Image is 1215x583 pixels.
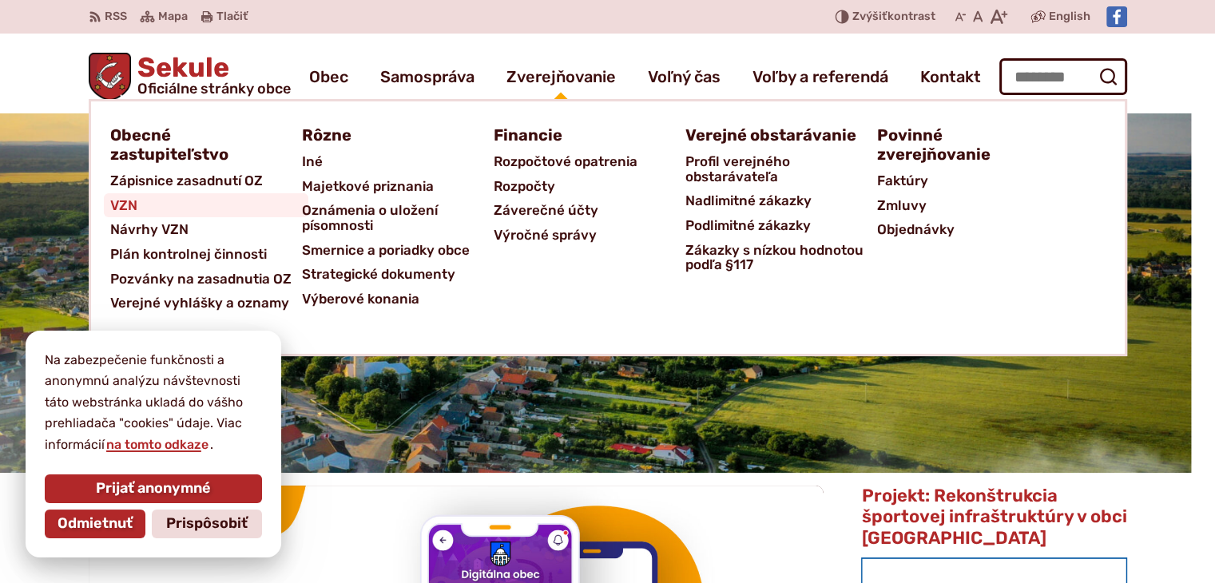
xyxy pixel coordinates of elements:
[45,350,262,455] p: Na zabezpečenie funkčnosti a anonymnú analýzu návštevnosti táto webstránka ukladá do vášho prehli...
[45,510,145,538] button: Odmietnuť
[877,217,955,242] span: Objednávky
[920,54,981,99] a: Kontakt
[877,193,927,218] span: Zmluvy
[302,121,351,149] span: Rôzne
[110,242,302,267] a: Plán kontrolnej činnosti
[110,193,137,218] span: VZN
[302,198,494,237] a: Oznámenia o uložení písomnosti
[494,223,685,248] a: Výročné správy
[137,81,291,96] span: Oficiálne stránky obce
[96,480,211,498] span: Prijať anonymné
[494,121,562,149] span: Financie
[877,193,1069,218] a: Zmluvy
[58,515,133,533] span: Odmietnuť
[877,121,1050,169] a: Povinné zverejňovanie
[752,54,888,99] a: Voľby a referendá
[302,238,470,263] span: Smernice a poriadky obce
[685,121,858,149] a: Verejné obstarávanie
[380,54,474,99] a: Samospráva
[216,10,248,24] span: Tlačiť
[302,262,455,287] span: Strategické dokumenty
[648,54,721,99] a: Voľný čas
[685,149,877,188] a: Profil verejného obstarávateľa
[105,7,127,26] span: RSS
[309,54,348,99] a: Obec
[302,149,494,174] a: Iné
[302,287,419,311] span: Výberové konania
[110,121,283,169] a: Obecné zastupiteľstvo
[89,53,132,101] img: Prejsť na domovskú stránku
[302,174,434,199] span: Majetkové priznania
[158,7,188,26] span: Mapa
[166,515,248,533] span: Prispôsobiť
[494,174,685,199] a: Rozpočty
[494,121,666,149] a: Financie
[110,291,302,315] a: Verejné vyhlášky a oznamy
[302,174,494,199] a: Majetkové priznania
[302,121,474,149] a: Rôzne
[494,198,685,223] a: Záverečné účty
[852,10,887,23] span: Zvýšiť
[852,10,935,24] span: kontrast
[685,188,812,213] span: Nadlimitné zákazky
[685,188,877,213] a: Nadlimitné zákazky
[131,54,291,96] h1: Sekule
[302,149,323,174] span: Iné
[152,510,262,538] button: Prispôsobiť
[302,262,494,287] a: Strategické dokumenty
[302,238,494,263] a: Smernice a poriadky obce
[110,217,302,242] a: Návrhy VZN
[861,485,1126,549] span: Projekt: Rekonštrukcia športovej infraštruktúry v obci [GEOGRAPHIC_DATA]
[110,169,263,193] span: Zápisnice zasadnutí OZ
[302,287,494,311] a: Výberové konania
[110,169,302,193] a: Zápisnice zasadnutí OZ
[105,437,210,452] a: na tomto odkaze
[494,174,555,199] span: Rozpočty
[877,217,1069,242] a: Objednávky
[110,267,302,291] a: Pozvánky na zasadnutia OZ
[685,238,877,277] a: Zákazky s nízkou hodnotou podľa §117
[110,267,292,291] span: Pozvánky na zasadnutia OZ
[110,217,189,242] span: Návrhy VZN
[685,121,856,149] span: Verejné obstarávanie
[1049,7,1090,26] span: English
[494,198,598,223] span: Záverečné účty
[494,223,597,248] span: Výročné správy
[494,149,637,174] span: Rozpočtové opatrenia
[685,213,877,238] a: Podlimitné zákazky
[877,169,928,193] span: Faktúry
[110,291,289,315] span: Verejné vyhlášky a oznamy
[1106,6,1127,27] img: Prejsť na Facebook stránku
[685,213,811,238] span: Podlimitné zákazky
[877,169,1069,193] a: Faktúry
[494,149,685,174] a: Rozpočtové opatrenia
[506,54,616,99] a: Zverejňovanie
[110,242,267,267] span: Plán kontrolnej činnosti
[110,193,302,218] a: VZN
[45,474,262,503] button: Prijať anonymné
[1046,7,1094,26] a: English
[89,53,292,101] a: Logo Sekule, prejsť na domovskú stránku.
